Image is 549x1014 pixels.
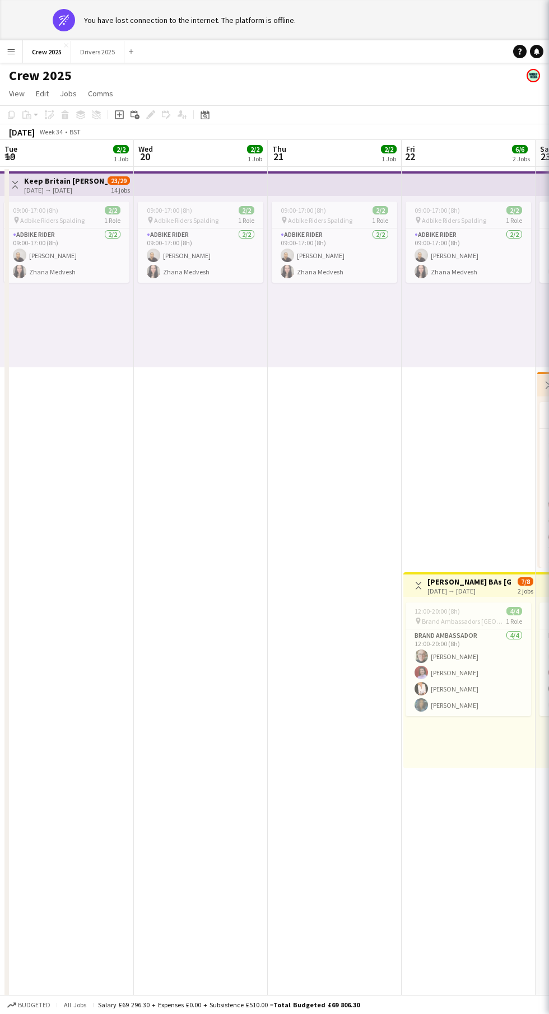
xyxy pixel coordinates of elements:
[4,86,29,101] a: View
[31,86,53,101] a: Edit
[104,216,120,225] span: 1 Role
[373,206,388,214] span: 2/2
[9,88,25,99] span: View
[506,206,522,214] span: 2/2
[272,228,397,283] app-card-role: Adbike Rider2/209:00-17:00 (8h)[PERSON_NAME]Zhana Medvesh
[138,144,153,154] span: Wed
[381,145,397,153] span: 2/2
[406,602,531,716] app-job-card: 12:00-20:00 (8h)4/4 Brand Ambassadors [GEOGRAPHIC_DATA]1 RoleBrand Ambassador4/412:00-20:00 (8h)[...
[422,216,486,225] span: Adbike Riders Spalding
[60,88,77,99] span: Jobs
[55,86,81,101] a: Jobs
[20,216,85,225] span: Adbike Riders Spalding
[83,86,118,101] a: Comms
[36,88,49,99] span: Edit
[506,216,522,225] span: 1 Role
[271,150,286,163] span: 21
[37,128,65,136] span: Week 34
[9,127,35,138] div: [DATE]
[62,1001,89,1009] span: All jobs
[4,144,17,154] span: Tue
[272,144,286,154] span: Thu
[6,999,52,1011] button: Budgeted
[24,176,108,186] h3: Keep Britain [PERSON_NAME]
[381,155,396,163] div: 1 Job
[239,206,254,214] span: 2/2
[137,150,153,163] span: 20
[108,176,130,185] span: 23/29
[111,185,130,194] div: 14 jobs
[372,216,388,225] span: 1 Role
[23,41,71,63] button: Crew 2025
[406,144,415,154] span: Fri
[105,206,120,214] span: 2/2
[404,150,415,163] span: 22
[527,69,540,82] app-user-avatar: Claire Stewart
[272,202,397,283] app-job-card: 09:00-17:00 (8h)2/2 Adbike Riders Spalding1 RoleAdbike Rider2/209:00-17:00 (8h)[PERSON_NAME]Zhana...
[506,617,522,625] span: 1 Role
[281,206,326,214] span: 09:00-17:00 (8h)
[4,228,129,283] app-card-role: Adbike Rider2/209:00-17:00 (8h)[PERSON_NAME]Zhana Medvesh
[138,228,263,283] app-card-role: Adbike Rider2/209:00-17:00 (8h)[PERSON_NAME]Zhana Medvesh
[138,202,263,283] app-job-card: 09:00-17:00 (8h)2/2 Adbike Riders Spalding1 RoleAdbike Rider2/209:00-17:00 (8h)[PERSON_NAME]Zhana...
[288,216,352,225] span: Adbike Riders Spalding
[13,206,58,214] span: 09:00-17:00 (8h)
[506,607,522,615] span: 4/4
[247,145,263,153] span: 2/2
[427,577,511,587] h3: [PERSON_NAME] BAs [GEOGRAPHIC_DATA]
[518,577,533,586] span: 7/8
[9,67,72,84] h1: Crew 2025
[406,629,531,716] app-card-role: Brand Ambassador4/412:00-20:00 (8h)[PERSON_NAME][PERSON_NAME][PERSON_NAME][PERSON_NAME]
[84,15,296,25] div: You have lost connection to the internet. The platform is offline.
[513,155,530,163] div: 2 Jobs
[422,617,506,625] span: Brand Ambassadors [GEOGRAPHIC_DATA]
[154,216,218,225] span: Adbike Riders Spalding
[512,145,528,153] span: 6/6
[4,202,129,283] app-job-card: 09:00-17:00 (8h)2/2 Adbike Riders Spalding1 RoleAdbike Rider2/209:00-17:00 (8h)[PERSON_NAME]Zhana...
[114,155,128,163] div: 1 Job
[406,202,531,283] app-job-card: 09:00-17:00 (8h)2/2 Adbike Riders Spalding1 RoleAdbike Rider2/209:00-17:00 (8h)[PERSON_NAME]Zhana...
[69,128,81,136] div: BST
[147,206,192,214] span: 09:00-17:00 (8h)
[3,150,17,163] span: 19
[427,587,511,595] div: [DATE] → [DATE]
[415,607,460,615] span: 12:00-20:00 (8h)
[238,216,254,225] span: 1 Role
[71,41,124,63] button: Drivers 2025
[415,206,460,214] span: 09:00-17:00 (8h)
[248,155,262,163] div: 1 Job
[98,1001,360,1009] div: Salary £69 296.30 + Expenses £0.00 + Subsistence £510.00 =
[518,586,533,595] div: 2 jobs
[113,145,129,153] span: 2/2
[24,186,108,194] div: [DATE] → [DATE]
[18,1001,50,1009] span: Budgeted
[406,228,531,283] app-card-role: Adbike Rider2/209:00-17:00 (8h)[PERSON_NAME]Zhana Medvesh
[273,1001,360,1009] span: Total Budgeted £69 806.30
[88,88,113,99] span: Comms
